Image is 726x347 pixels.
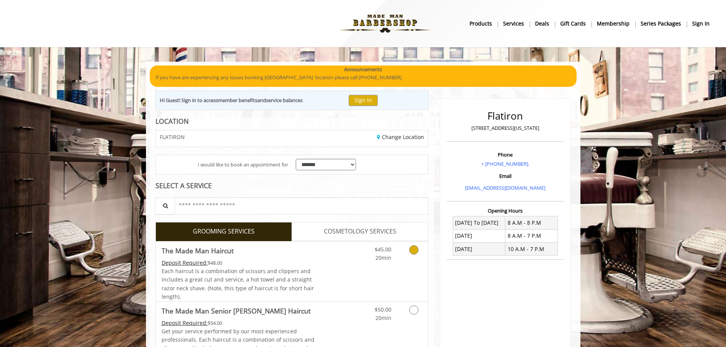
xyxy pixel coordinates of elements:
[447,208,564,213] h3: Opening Hours
[349,95,378,106] button: Sign In
[449,152,562,157] h3: Phone
[687,18,715,29] a: sign insign in
[453,229,505,242] td: [DATE]
[505,229,558,242] td: 8 A.M - 7 P.M
[470,19,492,28] b: products
[635,18,687,29] a: Series packagesSeries packages
[155,197,175,214] button: Service Search
[162,319,208,326] span: This service needs some Advance to be paid before we block your appointment
[505,243,558,256] td: 10 A.M - 7 P.M
[498,18,530,29] a: ServicesServices
[597,19,630,28] b: Membership
[464,18,498,29] a: Productsproducts
[555,18,591,29] a: Gift cardsgift cards
[324,227,396,237] span: COSMETOLOGY SERVICES
[692,19,710,28] b: sign in
[560,19,586,28] b: gift cards
[505,216,558,229] td: 8 A.M - 8 P.M
[198,161,288,169] span: I would like to book an appointment for
[155,74,571,82] p: If you have are experiencing any issues booking [GEOGRAPHIC_DATA] location please call [PHONE_NUM...
[453,243,505,256] td: [DATE]
[530,18,555,29] a: DealsDeals
[162,319,315,327] div: $54.00
[162,245,234,256] b: The Made Man Haircut
[465,184,545,191] a: [EMAIL_ADDRESS][DOMAIN_NAME]
[266,97,303,104] b: service balances
[155,182,429,189] div: SELECT A SERVICE
[162,259,315,267] div: $48.00
[591,18,635,29] a: MembershipMembership
[160,134,185,140] span: FLATIRON
[155,117,189,126] b: LOCATION
[449,110,562,122] h2: Flatiron
[375,306,391,313] span: $50.00
[160,96,303,104] div: Hi Guest! Sign in to access and
[333,3,438,45] img: Made Man Barbershop logo
[453,216,505,229] td: [DATE] To [DATE]
[377,133,424,141] a: Change Location
[503,19,524,28] b: Services
[481,160,529,167] a: + [PHONE_NUMBER].
[375,246,391,253] span: $45.00
[375,314,391,321] span: 20min
[375,254,391,261] span: 20min
[449,124,562,132] p: [STREET_ADDRESS][US_STATE]
[641,19,681,28] b: Series packages
[535,19,549,28] b: Deals
[162,267,314,300] span: Each haircut is a combination of scissors and clippers and includes a great cut and service, a ho...
[162,259,208,266] span: This service needs some Advance to be paid before we block your appointment
[344,66,382,74] b: Announcements
[449,173,562,179] h3: Email
[193,227,255,237] span: GROOMING SERVICES
[162,305,311,316] b: The Made Man Senior [PERSON_NAME] Haircut
[218,97,257,104] b: member benefits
